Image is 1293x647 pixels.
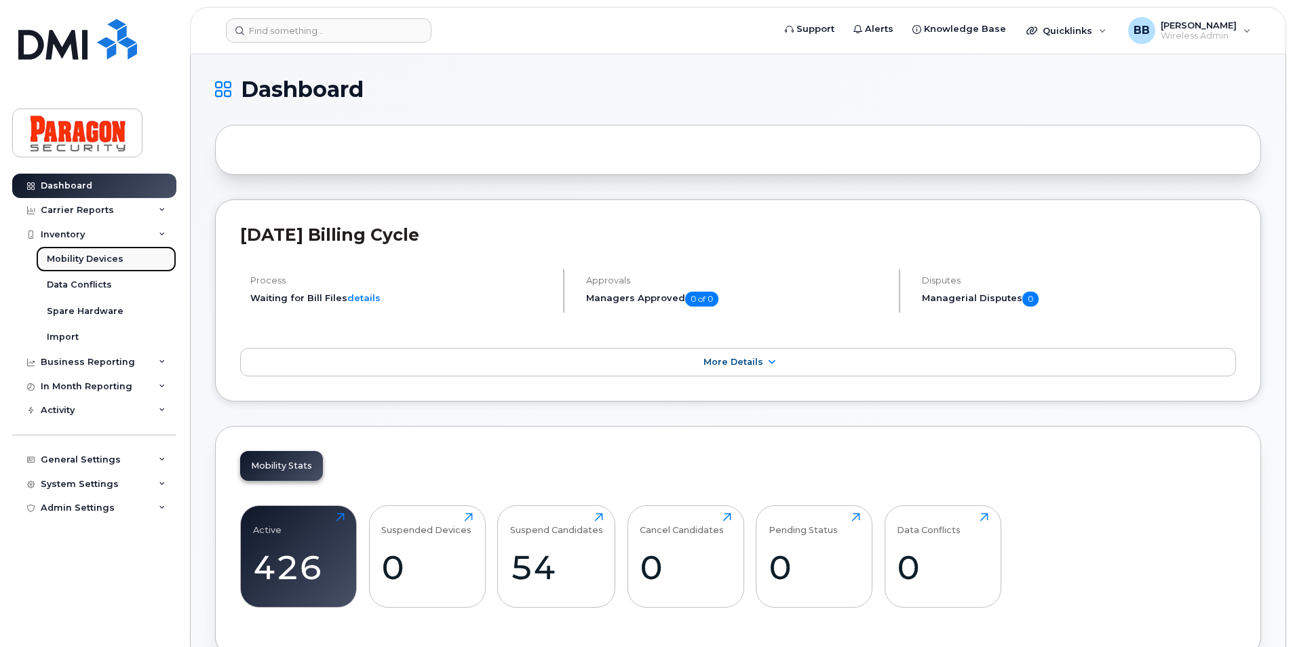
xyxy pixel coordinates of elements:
div: 0 [897,547,988,587]
div: Cancel Candidates [640,513,724,535]
a: Data Conflicts0 [897,513,988,600]
h4: Approvals [586,275,887,286]
h5: Managers Approved [586,292,887,307]
div: 0 [381,547,473,587]
span: 0 [1022,292,1039,307]
div: Data Conflicts [897,513,961,535]
a: Pending Status0 [769,513,860,600]
span: 0 of 0 [685,292,718,307]
a: Cancel Candidates0 [640,513,731,600]
a: Suspend Candidates54 [510,513,603,600]
div: 0 [640,547,731,587]
div: 426 [253,547,345,587]
div: Suspended Devices [381,513,471,535]
div: Pending Status [769,513,838,535]
span: Dashboard [241,79,364,100]
div: 54 [510,547,603,587]
a: Active426 [253,513,345,600]
a: Suspended Devices0 [381,513,473,600]
div: 0 [769,547,860,587]
a: details [347,292,381,303]
div: Suspend Candidates [510,513,603,535]
h4: Process [250,275,552,286]
h5: Managerial Disputes [922,292,1236,307]
h4: Disputes [922,275,1236,286]
h2: [DATE] Billing Cycle [240,224,1236,245]
div: Active [253,513,282,535]
span: More Details [703,357,763,367]
li: Waiting for Bill Files [250,292,552,305]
